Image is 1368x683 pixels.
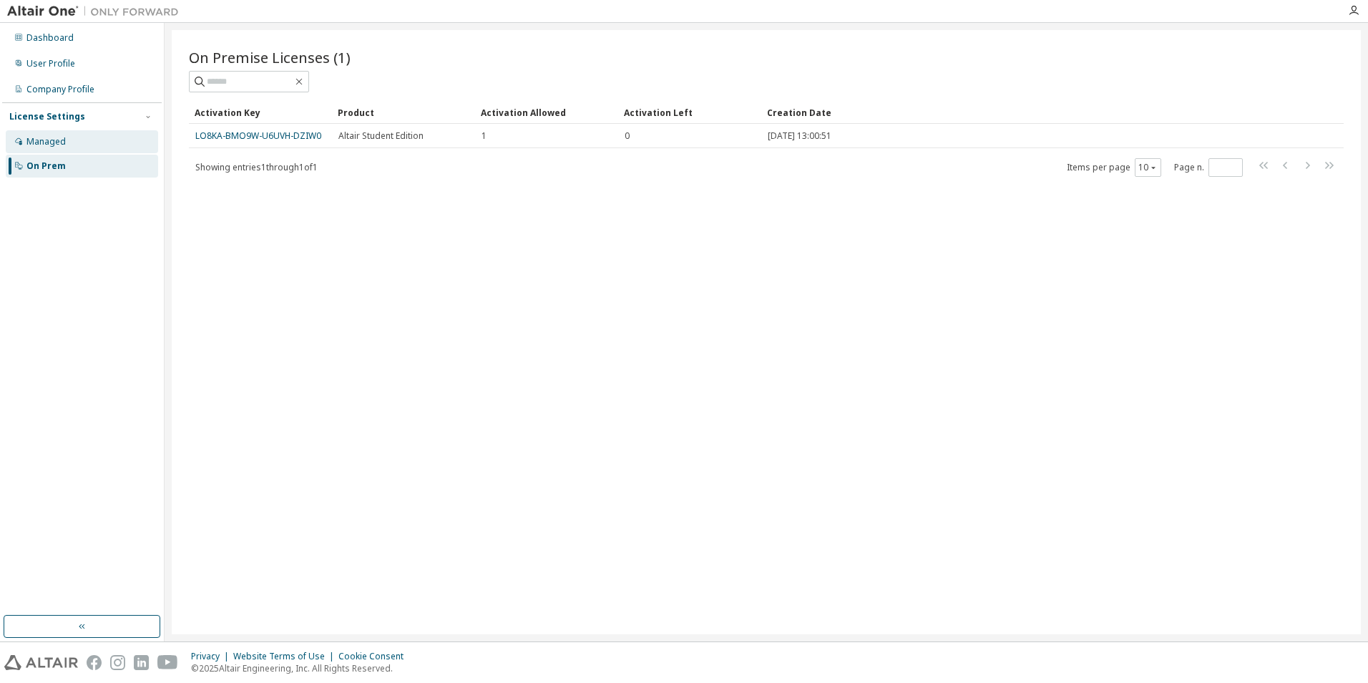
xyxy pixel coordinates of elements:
div: Privacy [191,651,233,662]
div: On Prem [26,160,66,172]
img: youtube.svg [157,655,178,670]
span: On Premise Licenses (1) [189,47,351,67]
span: Altair Student Edition [338,130,424,142]
img: facebook.svg [87,655,102,670]
span: Page n. [1174,158,1243,177]
div: Dashboard [26,32,74,44]
div: User Profile [26,58,75,69]
span: Items per page [1067,158,1161,177]
a: LO8KA-BMO9W-U6UVH-DZIW0 [195,130,321,142]
img: linkedin.svg [134,655,149,670]
div: License Settings [9,111,85,122]
span: Showing entries 1 through 1 of 1 [195,161,318,173]
div: Website Terms of Use [233,651,338,662]
button: 10 [1138,162,1158,173]
span: 1 [482,130,487,142]
div: Creation Date [767,101,1281,124]
div: Activation Left [624,101,756,124]
div: Managed [26,136,66,147]
img: altair_logo.svg [4,655,78,670]
span: 0 [625,130,630,142]
span: [DATE] 13:00:51 [768,130,831,142]
div: Activation Key [195,101,326,124]
img: instagram.svg [110,655,125,670]
div: Company Profile [26,84,94,95]
img: Altair One [7,4,186,19]
div: Activation Allowed [481,101,612,124]
div: Product [338,101,469,124]
div: Cookie Consent [338,651,412,662]
p: © 2025 Altair Engineering, Inc. All Rights Reserved. [191,662,412,674]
